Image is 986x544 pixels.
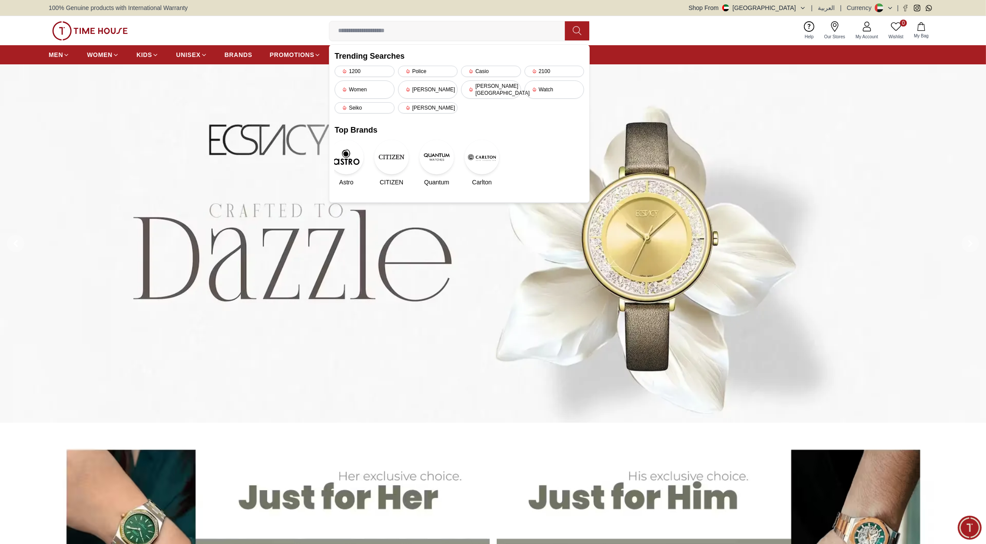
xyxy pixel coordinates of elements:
img: ... [52,21,128,40]
span: WOMEN [87,50,113,59]
img: CITIZEN [374,140,409,174]
span: 0 [900,20,907,27]
span: 100% Genuine products with International Warranty [49,3,188,12]
div: [PERSON_NAME] [398,102,458,113]
a: AstroAstro [335,140,358,187]
a: PROMOTIONS [270,47,321,63]
span: Astro [339,178,354,187]
span: Hello! I'm your Time House Watches Support Assistant. How can I assist you [DATE]? [15,184,133,212]
a: CarltonCarlton [470,140,494,187]
div: [PERSON_NAME] [9,167,172,176]
div: Police [398,66,458,77]
button: Shop From[GEOGRAPHIC_DATA] [689,3,806,12]
a: Instagram [914,5,920,11]
span: 11:59 AM [116,209,138,214]
img: Profile picture of Zoe [27,8,41,23]
img: United Arab Emirates [722,4,729,11]
div: New Enquiry [21,224,73,240]
a: Our Stores [819,20,850,42]
div: Nearest Store Locator [85,244,167,260]
div: [PERSON_NAME][GEOGRAPHIC_DATA] [461,80,521,99]
div: Chat Widget [958,516,982,540]
span: | [811,3,813,12]
a: UNISEX [176,47,207,63]
em: Back [7,7,24,24]
span: Carlton [472,178,491,187]
div: [PERSON_NAME] [398,80,458,99]
img: Astro [329,140,364,174]
a: QuantumQuantum [425,140,448,187]
a: Facebook [902,5,909,11]
h2: Top Brands [335,124,584,136]
div: Track your Shipment [89,264,167,280]
div: [PERSON_NAME] [46,11,145,20]
div: Services [78,224,116,240]
span: BRANDS [225,50,252,59]
a: WOMEN [87,47,119,63]
img: Carlton [465,140,499,174]
a: CITIZENCITIZEN [380,140,403,187]
span: Nearest Store Locator [90,247,162,257]
span: Exchanges [126,227,162,237]
span: Wishlist [885,33,907,40]
a: MEN [49,47,70,63]
span: Help [801,33,817,40]
span: Services [83,227,111,237]
span: My Account [852,33,882,40]
div: Women [335,80,395,99]
span: CITIZEN [380,178,403,187]
a: Help [800,20,819,42]
a: BRANDS [225,47,252,63]
div: Exchanges [121,224,167,240]
img: Quantum [419,140,454,174]
span: Our Stores [821,33,849,40]
div: Currency [847,3,875,12]
div: 2100 [525,66,584,77]
textarea: We are here to help you [2,294,172,337]
div: Request a callback [12,264,84,280]
span: Track your Shipment [95,267,162,277]
span: | [897,3,899,12]
h2: Trending Searches [335,50,584,62]
span: | [840,3,842,12]
a: 0Wishlist [883,20,909,42]
span: My Bag [910,33,932,39]
div: Casio [461,66,521,77]
span: UNISEX [176,50,200,59]
div: Seiko [335,102,395,113]
div: 1200 [335,66,395,77]
span: KIDS [136,50,152,59]
a: KIDS [136,47,159,63]
span: Request a callback [17,267,79,277]
span: MEN [49,50,63,59]
span: PROMOTIONS [270,50,315,59]
button: My Bag [909,20,934,41]
a: Whatsapp [926,5,932,11]
span: New Enquiry [27,227,68,237]
span: Quantum [424,178,449,187]
button: العربية [818,3,835,12]
div: Watch [525,80,584,99]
